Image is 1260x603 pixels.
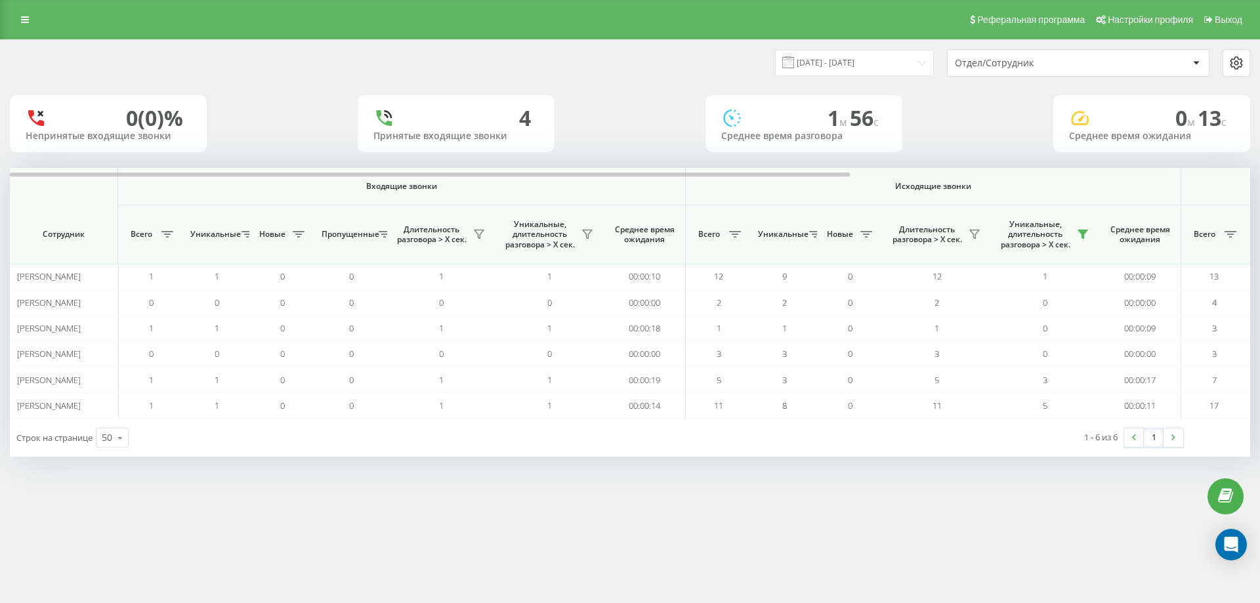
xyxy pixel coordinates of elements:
span: 13 [1198,104,1227,132]
span: Сотрудник [21,229,106,239]
span: 56 [850,104,879,132]
div: 50 [102,431,112,444]
span: 0 [215,297,219,308]
span: 0 [848,322,852,334]
span: [PERSON_NAME] [17,270,81,282]
span: 2 [934,297,939,308]
div: Отдел/Сотрудник [955,58,1112,69]
span: 1 [215,374,219,386]
span: 0 [848,348,852,360]
td: 00:00:00 [604,341,686,367]
span: 17 [1209,400,1219,411]
span: 1 [547,400,552,411]
span: 0 [215,348,219,360]
span: 1 [439,322,444,334]
span: 0 [349,270,354,282]
div: Принятые входящие звонки [373,131,539,142]
span: 1 [439,374,444,386]
td: 00:00:11 [1099,393,1181,419]
span: 0 [547,348,552,360]
td: 00:00:18 [604,316,686,341]
span: 0 [848,270,852,282]
span: Пропущенные [322,229,375,239]
span: 5 [717,374,721,386]
span: 0 [848,374,852,386]
span: 1 [717,322,721,334]
span: 1 [439,270,444,282]
td: 00:00:14 [604,393,686,419]
span: 1 [547,270,552,282]
span: 2 [782,297,787,308]
span: 7 [1212,374,1217,386]
span: 9 [782,270,787,282]
span: 3 [934,348,939,360]
span: 5 [934,374,939,386]
span: 0 [439,348,444,360]
span: 5 [1043,400,1047,411]
span: 1 [782,322,787,334]
span: [PERSON_NAME] [17,348,81,360]
div: Среднее время разговора [721,131,887,142]
span: Новые [824,229,856,239]
a: 1 [1144,428,1164,447]
span: 0 [280,374,285,386]
span: 3 [782,374,787,386]
span: 0 [349,348,354,360]
span: 3 [1043,374,1047,386]
span: 1 [547,374,552,386]
span: 1 [934,322,939,334]
span: 0 [848,400,852,411]
span: 0 [349,297,354,308]
span: м [1187,115,1198,129]
span: Строк на странице [16,432,93,444]
span: 12 [933,270,942,282]
span: 1 [1043,270,1047,282]
div: Open Intercom Messenger [1215,529,1247,560]
span: Исходящие звонки [717,181,1150,192]
span: 1 [439,400,444,411]
span: c [873,115,879,129]
span: 0 [1043,322,1047,334]
td: 00:00:00 [604,289,686,315]
span: 0 [1043,348,1047,360]
td: 00:00:09 [1099,316,1181,341]
span: [PERSON_NAME] [17,374,81,386]
span: 3 [782,348,787,360]
span: 0 [547,297,552,308]
span: 8 [782,400,787,411]
span: 0 [349,400,354,411]
span: Всего [692,229,725,239]
span: Настройки профиля [1108,14,1193,25]
span: Всего [1188,229,1221,239]
td: 00:00:00 [1099,289,1181,315]
span: 1 [215,400,219,411]
td: 00:00:09 [1099,264,1181,289]
span: 0 [848,297,852,308]
span: 1 [215,322,219,334]
span: 0 [149,297,154,308]
div: 1 - 6 из 6 [1084,430,1118,444]
span: 1 [149,270,154,282]
span: c [1221,115,1227,129]
span: 3 [1212,348,1217,360]
span: 12 [714,270,723,282]
span: 11 [933,400,942,411]
span: 0 [349,374,354,386]
span: 1 [149,400,154,411]
span: 0 [280,400,285,411]
span: [PERSON_NAME] [17,297,81,308]
span: 1 [149,322,154,334]
span: 0 [1043,297,1047,308]
span: 1 [828,104,850,132]
span: 2 [717,297,721,308]
span: Длительность разговора > Х сек. [889,224,965,245]
span: 0 [280,348,285,360]
span: [PERSON_NAME] [17,322,81,334]
div: Непринятые входящие звонки [26,131,191,142]
span: 0 [349,322,354,334]
span: 0 [280,297,285,308]
span: Уникальные, длительность разговора > Х сек. [997,219,1073,250]
span: 3 [717,348,721,360]
span: Длительность разговора > Х сек. [394,224,469,245]
span: 13 [1209,270,1219,282]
